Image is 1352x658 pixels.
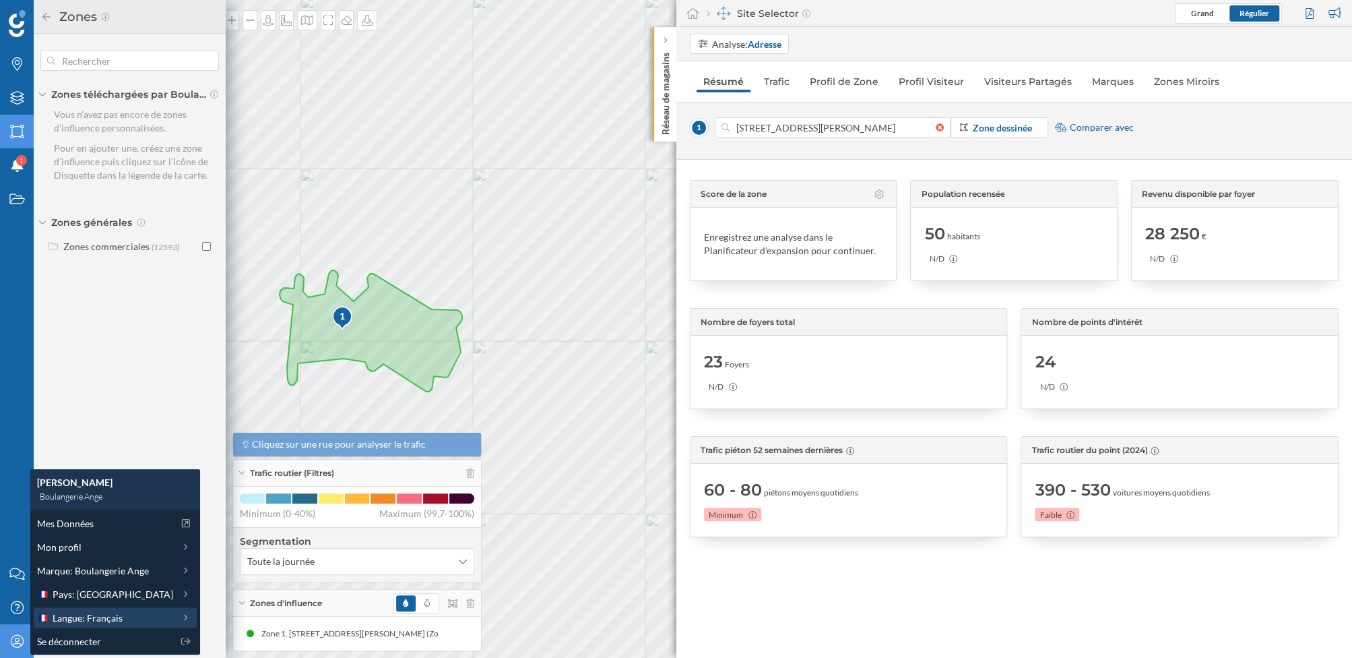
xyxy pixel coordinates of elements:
span: 23 [704,351,723,373]
a: Marques [1085,71,1140,92]
span: Score de la zone [701,188,767,200]
span: Trafic piéton 52 semaines dernières [701,444,843,456]
span: Minimum (0-40%) [240,507,315,520]
span: 390 - 530 [1035,479,1110,501]
span: Mon profil [37,540,82,554]
span: Minimum [709,509,743,521]
span: voitures moyens quotidiens [1112,487,1209,499]
span: Zones générales [51,216,132,229]
a: Résumé [697,71,750,92]
img: pois-map-marker.svg [331,305,354,332]
span: 24 [1035,351,1055,373]
span: Langue: Français [53,611,123,625]
span: Trafic routier du point (2024) [1031,444,1147,456]
p: Vous n’avez pas encore de zones d’influence personnalisées. [54,108,219,135]
span: Régulier [1240,8,1269,18]
span: N/D [929,253,944,265]
img: dashboards-manager.svg [717,7,730,20]
span: Revenu disponible par foyer [1142,188,1255,200]
span: Zones d'influence [250,597,322,609]
span: Mes Données [37,516,94,531]
div: [PERSON_NAME] [37,476,193,489]
span: Population recensée [921,188,1004,200]
div: Boulangerie Ange [37,489,193,503]
span: Nombre de foyers total [701,316,795,328]
span: Zones téléchargées par Boulangerie Ange [51,88,206,101]
span: Maximum (99,7-100%) [379,507,474,520]
a: Profil de Zone [803,71,885,92]
span: Foyers [725,359,749,371]
div: Analyse: [712,37,781,51]
span: Marque: Boulangerie Ange [37,564,149,578]
span: Cliquez sur une rue pour analyser le trafic [252,438,426,451]
span: (12593) [152,242,179,252]
span: 28 250 [1145,223,1200,245]
h2: Zones [53,6,100,28]
div: 1 [331,309,354,323]
a: Trafic [757,71,796,92]
span: Se déconnecter [37,634,101,649]
span: Faible [1039,509,1061,521]
span: Grand [1191,8,1214,18]
span: 60 - 80 [704,479,762,501]
div: Site Selector [707,7,810,20]
span: Comparer avec [1070,121,1134,134]
strong: Zone dessinée [973,122,1032,133]
a: Zones Miroirs [1147,71,1226,92]
span: N/D [1039,381,1054,393]
span: Trafic routier (Filtres) [250,467,334,479]
h4: Segmentation [240,535,474,548]
span: Support [28,9,77,22]
span: habitants [946,231,979,243]
span: N/D [709,381,723,393]
span: Pays: [GEOGRAPHIC_DATA] [53,587,173,601]
strong: Adresse [748,38,781,50]
span: Toute la journée [247,555,315,568]
a: Visiteurs Partagés [977,71,1079,92]
a: Profil Visiteur [892,71,971,92]
div: Zone 1. [STREET_ADDRESS][PERSON_NAME] (Zone sélectionnée) [257,627,498,640]
span: Nombre de points d'intérêt [1031,316,1142,328]
p: Pour en ajouter une, créez une zone d’influence puis cliquez sur l’icône de Disquette dans la lég... [54,142,219,182]
span: 50 [924,223,944,245]
img: Logo Geoblink [9,10,26,37]
div: Zones commerciales [63,241,150,252]
span: piétons moyens quotidiens [764,487,858,499]
div: Enregistrez une analyse dans le Planificateur d'expansion pour continuer. [704,231,883,258]
div: 1 [331,305,352,330]
span: 1 [690,119,708,137]
span: 1 [20,154,24,167]
span: € [1202,231,1206,243]
p: Réseau de magasins [658,47,672,135]
span: N/D [1150,253,1165,265]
